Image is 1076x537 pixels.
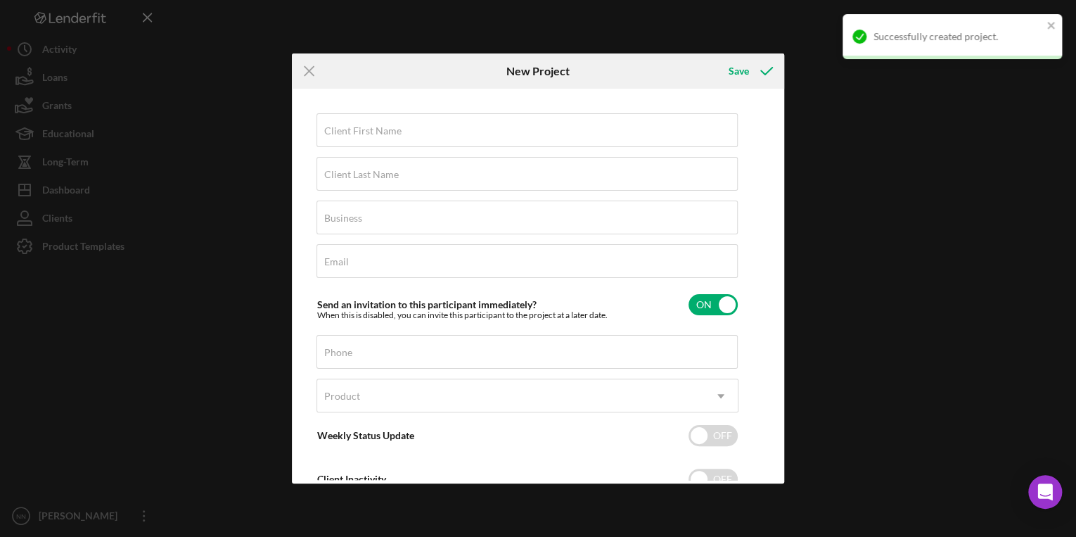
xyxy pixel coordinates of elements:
[324,256,349,267] label: Email
[1046,20,1056,33] button: close
[715,57,784,85] button: Save
[317,473,386,485] label: Client Inactivity
[324,347,352,358] label: Phone
[506,65,570,77] h6: New Project
[873,31,1042,42] div: Successfully created project.
[324,391,360,402] div: Product
[324,169,399,180] label: Client Last Name
[324,213,362,224] label: Business
[729,57,749,85] div: Save
[317,310,608,320] div: When this is disabled, you can invite this participant to the project at a later date.
[317,429,414,441] label: Weekly Status Update
[1028,475,1062,509] div: Open Intercom Messenger
[317,298,537,310] label: Send an invitation to this participant immediately?
[324,125,402,137] label: Client First Name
